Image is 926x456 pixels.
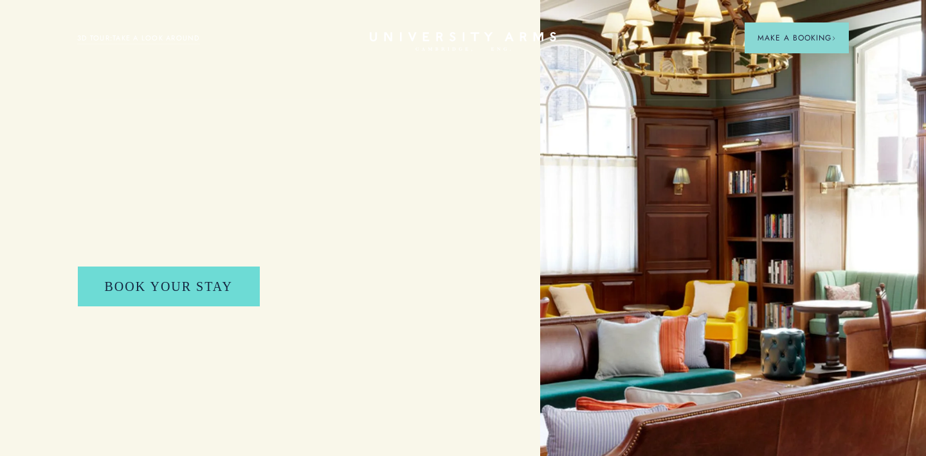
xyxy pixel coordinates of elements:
[745,22,849,53] button: Make a BookingArrow icon
[77,33,200,44] a: 3D TOUR:TAKE A LOOK AROUND
[831,36,836,40] img: Arrow icon
[78,267,260,306] a: Book Your Stay
[370,32,556,52] a: Home
[758,32,836,44] span: Make a Booking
